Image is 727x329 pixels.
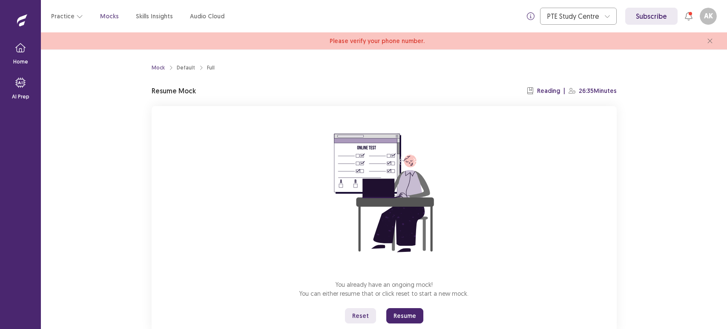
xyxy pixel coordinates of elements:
p: Reading [537,87,560,95]
button: Practice [51,9,83,24]
div: Full [207,64,215,72]
button: close [703,34,717,48]
a: Mocks [100,12,119,21]
p: You already have an ongoing mock! You can either resume that or click reset to start a new mock. [299,280,468,298]
p: AI Prep [12,93,29,101]
p: 26:35 Minutes [579,87,617,95]
a: Subscribe [625,8,678,25]
div: PTE Study Centre [547,8,600,24]
button: AK [700,8,717,25]
button: Reset [345,308,376,323]
a: Mock [152,64,165,72]
img: attend-mock [307,116,461,270]
p: Home [13,58,28,66]
p: | [563,87,565,95]
a: Audio Cloud [190,12,224,21]
nav: breadcrumb [152,64,215,72]
a: Skills Insights [136,12,173,21]
button: Resume [386,308,423,323]
div: Default [177,64,195,72]
p: Resume Mock [152,86,196,96]
button: info [523,9,538,24]
span: Please verify your phone number. [330,37,425,46]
